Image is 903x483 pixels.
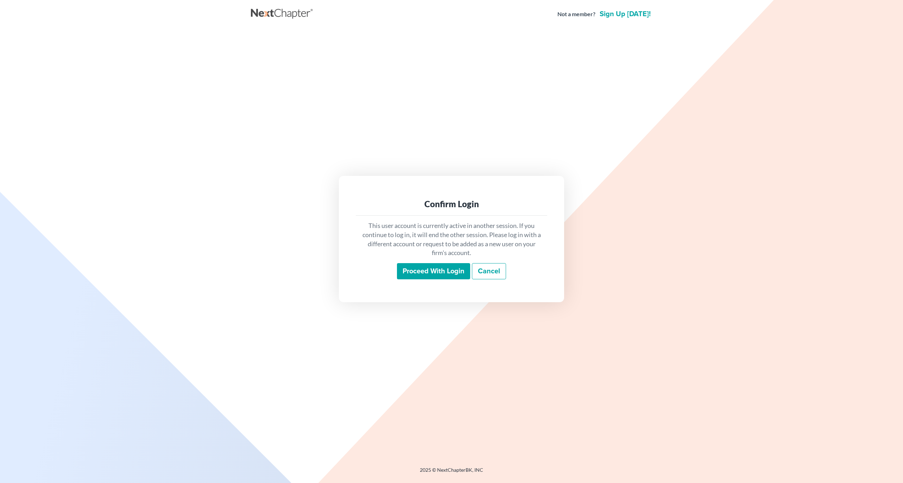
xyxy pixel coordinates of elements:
[598,11,652,18] a: Sign up [DATE]!
[397,263,470,279] input: Proceed with login
[361,221,542,258] p: This user account is currently active in another session. If you continue to log in, it will end ...
[557,10,595,18] strong: Not a member?
[361,198,542,210] div: Confirm Login
[472,263,506,279] a: Cancel
[251,466,652,479] div: 2025 © NextChapterBK, INC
